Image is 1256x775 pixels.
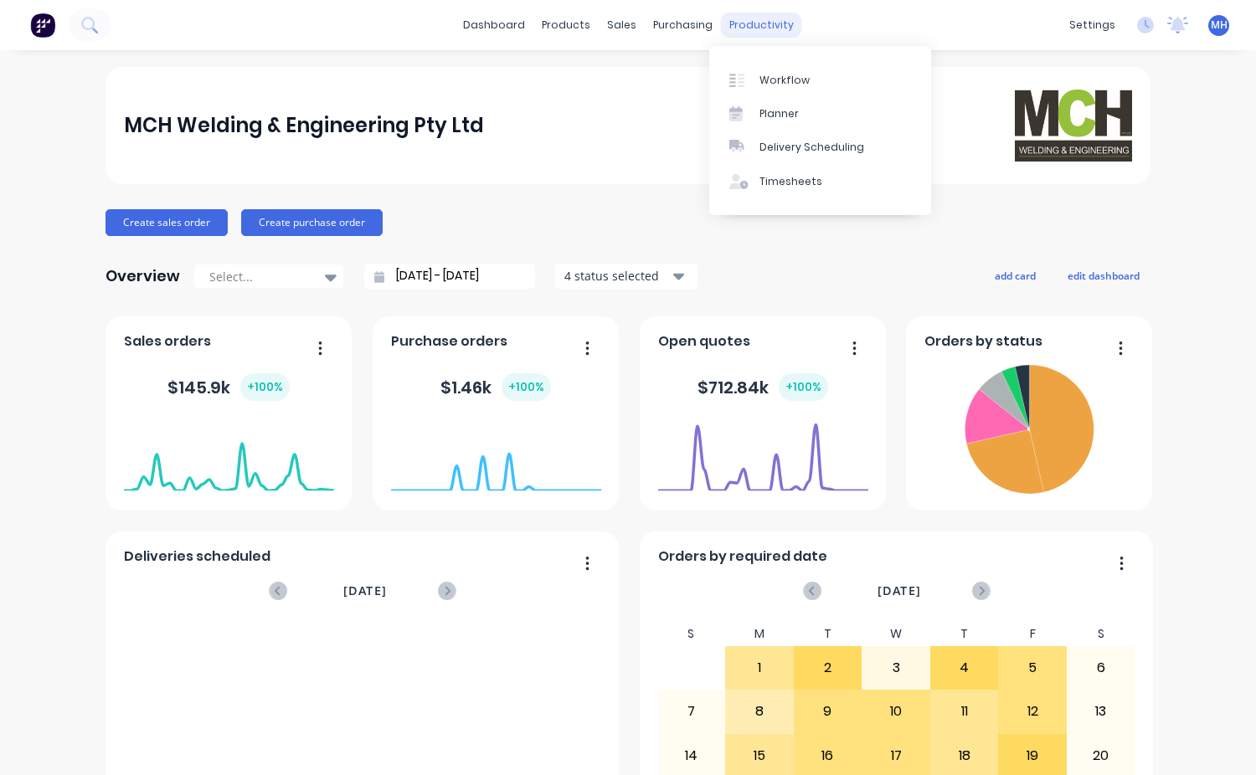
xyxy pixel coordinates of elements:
[862,647,929,689] div: 3
[564,267,670,285] div: 4 status selected
[759,140,864,155] div: Delivery Scheduling
[1061,13,1124,38] div: settings
[106,259,180,293] div: Overview
[1211,18,1228,33] span: MH
[931,647,998,689] div: 4
[725,622,794,646] div: M
[794,622,862,646] div: T
[645,13,721,38] div: purchasing
[862,622,930,646] div: W
[30,13,55,38] img: Factory
[709,165,931,198] a: Timesheets
[759,73,810,88] div: Workflow
[709,131,931,164] a: Delivery Scheduling
[759,174,822,189] div: Timesheets
[795,690,862,732] div: 9
[998,622,1067,646] div: F
[455,13,533,38] a: dashboard
[759,106,799,121] div: Planner
[1067,622,1135,646] div: S
[779,373,828,401] div: + 100 %
[697,373,828,401] div: $ 712.84k
[240,373,290,401] div: + 100 %
[1068,690,1135,732] div: 13
[999,690,1066,732] div: 12
[931,690,998,732] div: 11
[924,331,1042,352] span: Orders by status
[658,331,750,352] span: Open quotes
[658,690,725,732] div: 7
[721,13,802,38] div: productivity
[657,622,726,646] div: S
[1015,90,1132,161] img: MCH Welding & Engineering Pty Ltd
[726,647,793,689] div: 1
[795,647,862,689] div: 2
[599,13,645,38] div: sales
[167,373,290,401] div: $ 145.9k
[709,97,931,131] a: Planner
[241,209,383,236] button: Create purchase order
[984,264,1047,286] button: add card
[555,264,697,289] button: 4 status selected
[862,690,929,732] div: 10
[343,582,387,600] span: [DATE]
[124,109,484,142] div: MCH Welding & Engineering Pty Ltd
[1057,264,1150,286] button: edit dashboard
[124,331,211,352] span: Sales orders
[106,209,228,236] button: Create sales order
[878,582,921,600] span: [DATE]
[1068,647,1135,689] div: 6
[124,547,270,567] span: Deliveries scheduled
[726,690,793,732] div: 8
[533,13,599,38] div: products
[502,373,551,401] div: + 100 %
[440,373,551,401] div: $ 1.46k
[391,331,507,352] span: Purchase orders
[999,647,1066,689] div: 5
[930,622,999,646] div: T
[709,63,931,96] a: Workflow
